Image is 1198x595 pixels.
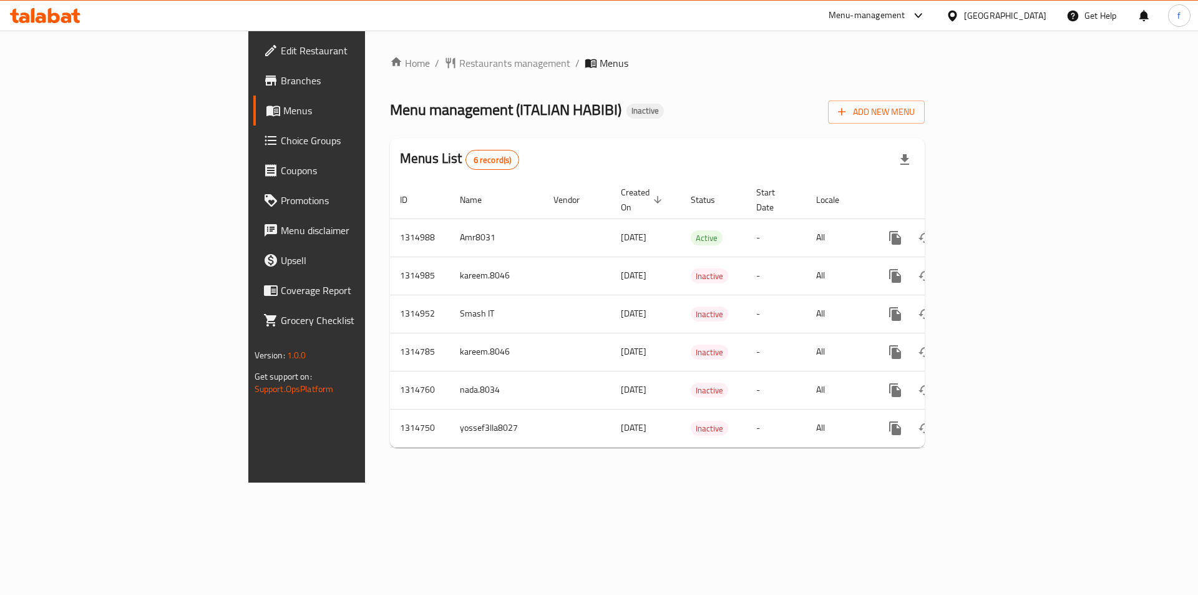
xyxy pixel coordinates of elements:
span: Grocery Checklist [281,313,439,328]
span: Promotions [281,193,439,208]
a: Restaurants management [444,56,570,71]
span: Inactive [626,106,664,116]
th: Actions [870,181,1010,219]
td: - [746,333,806,371]
span: [DATE] [621,267,646,283]
span: Menus [283,103,439,118]
div: Export file [890,145,920,175]
span: Coverage Report [281,283,439,298]
a: Coverage Report [253,275,449,305]
span: Edit Restaurant [281,43,439,58]
td: Smash IT [450,295,543,333]
td: kareem.8046 [450,257,543,295]
button: Change Status [910,299,940,329]
span: Inactive [691,269,728,283]
td: All [806,295,870,333]
div: Inactive [691,268,728,283]
a: Edit Restaurant [253,36,449,66]
button: more [880,337,910,367]
span: Inactive [691,307,728,322]
span: [DATE] [621,420,646,436]
span: Created On [621,185,666,215]
span: 1.0.0 [287,347,306,363]
span: Name [460,192,498,207]
td: nada.8034 [450,371,543,409]
button: more [880,299,910,329]
div: Inactive [626,104,664,119]
span: Inactive [691,383,728,398]
a: Coupons [253,155,449,185]
span: Start Date [756,185,791,215]
button: more [880,261,910,291]
td: - [746,219,806,257]
button: more [880,223,910,253]
td: - [746,257,806,295]
td: kareem.8046 [450,333,543,371]
div: [GEOGRAPHIC_DATA] [964,9,1046,22]
button: Change Status [910,413,940,443]
div: Inactive [691,307,728,322]
td: - [746,409,806,447]
button: Change Status [910,337,940,367]
td: Amr8031 [450,219,543,257]
nav: breadcrumb [390,56,925,71]
span: Coupons [281,163,439,178]
button: more [880,375,910,405]
span: Inactive [691,421,728,436]
a: Grocery Checklist [253,305,449,335]
div: Menu-management [829,8,905,23]
span: [DATE] [621,343,646,360]
span: Restaurants management [459,56,570,71]
span: Choice Groups [281,133,439,148]
span: Active [691,231,723,245]
a: Menus [253,96,449,125]
span: Inactive [691,345,728,360]
span: [DATE] [621,381,646,398]
span: Get support on: [255,368,312,385]
span: [DATE] [621,305,646,322]
a: Promotions [253,185,449,215]
span: Upsell [281,253,439,268]
button: Add New Menu [828,101,925,124]
td: All [806,409,870,447]
span: [DATE] [621,229,646,245]
td: All [806,371,870,409]
span: Menus [600,56,628,71]
table: enhanced table [390,181,1010,448]
td: All [806,219,870,257]
td: - [746,371,806,409]
span: f [1177,9,1181,22]
li: / [575,56,580,71]
div: Active [691,230,723,245]
span: Locale [816,192,855,207]
span: ID [400,192,424,207]
td: yossef3lla8027 [450,409,543,447]
span: 6 record(s) [466,154,519,166]
span: Menu management ( ITALIAN HABIBI ) [390,96,621,124]
div: Total records count [465,150,520,170]
button: Change Status [910,375,940,405]
span: Vendor [553,192,596,207]
a: Choice Groups [253,125,449,155]
a: Menu disclaimer [253,215,449,245]
a: Upsell [253,245,449,275]
td: - [746,295,806,333]
span: Status [691,192,731,207]
span: Version: [255,347,285,363]
button: Change Status [910,223,940,253]
span: Menu disclaimer [281,223,439,238]
td: All [806,257,870,295]
button: Change Status [910,261,940,291]
td: All [806,333,870,371]
a: Branches [253,66,449,96]
h2: Menus List [400,149,519,170]
span: Add New Menu [838,104,915,120]
span: Branches [281,73,439,88]
button: more [880,413,910,443]
a: Support.OpsPlatform [255,381,334,397]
